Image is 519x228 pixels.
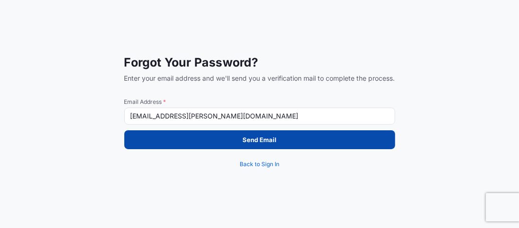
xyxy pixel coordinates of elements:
[242,135,277,144] p: Send Email
[240,160,279,169] span: Back to Sign In
[124,130,395,149] button: Send Email
[124,108,395,125] input: example@gmail.com
[124,74,395,83] span: Enter your email address and we'll send you a verification mail to complete the process.
[124,55,395,70] span: Forgot Your Password?
[124,98,395,106] span: Email Address
[124,155,395,174] a: Back to Sign In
